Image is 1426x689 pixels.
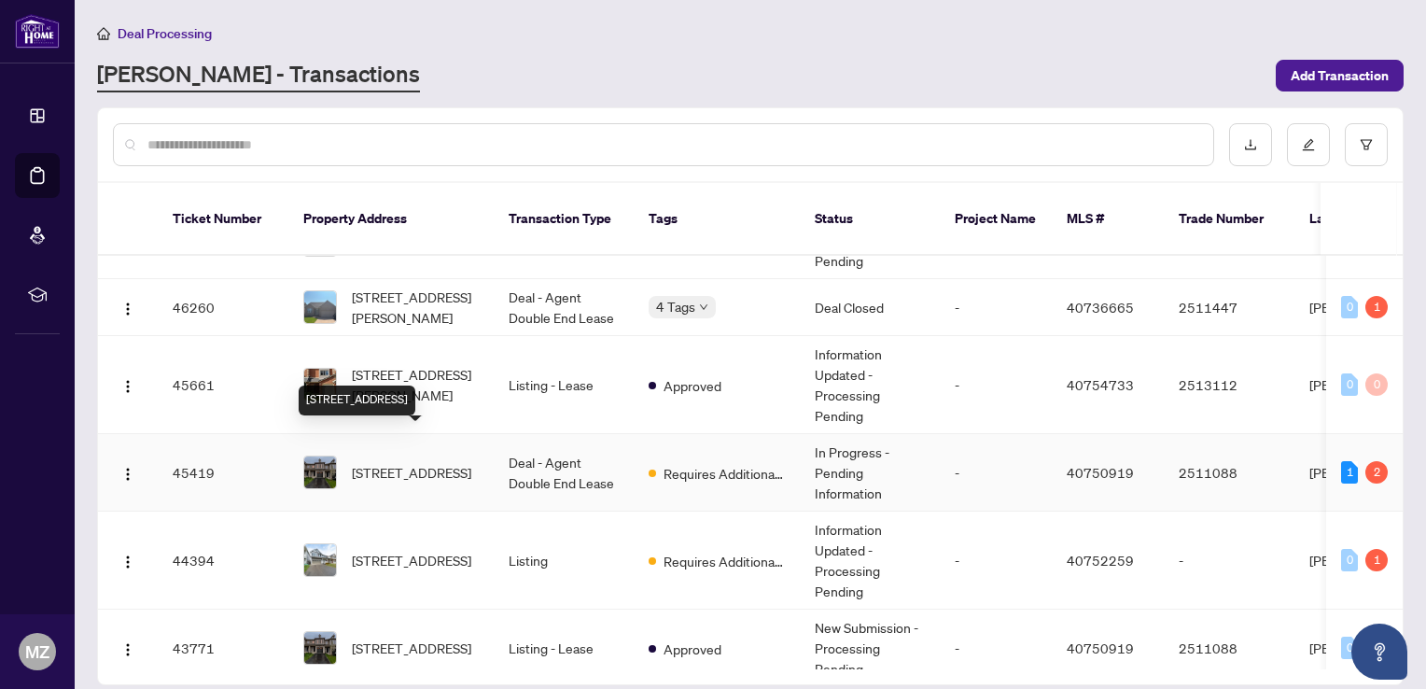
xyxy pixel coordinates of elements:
[304,544,336,576] img: thumbnail-img
[1052,183,1164,256] th: MLS #
[1067,299,1134,316] span: 40736665
[352,462,471,483] span: [STREET_ADDRESS]
[940,610,1052,687] td: -
[1287,123,1330,166] button: edit
[352,638,471,658] span: [STREET_ADDRESS]
[118,25,212,42] span: Deal Processing
[113,370,143,400] button: Logo
[15,14,60,49] img: logo
[1276,60,1404,91] button: Add Transaction
[664,375,721,396] span: Approved
[97,27,110,40] span: home
[1291,61,1389,91] span: Add Transaction
[1067,376,1134,393] span: 40754733
[113,292,143,322] button: Logo
[352,364,479,405] span: [STREET_ADDRESS][PERSON_NAME]
[664,551,785,571] span: Requires Additional Docs
[664,463,785,484] span: Requires Additional Docs
[120,642,135,657] img: Logo
[352,550,471,570] span: [STREET_ADDRESS]
[1164,512,1294,610] td: -
[494,512,634,610] td: Listing
[1341,637,1358,659] div: 0
[352,287,479,328] span: [STREET_ADDRESS][PERSON_NAME]
[1164,183,1294,256] th: Trade Number
[1351,624,1407,680] button: Open asap
[699,302,708,312] span: down
[120,302,135,316] img: Logo
[25,639,49,665] span: MZ
[940,434,1052,512] td: -
[1341,549,1358,571] div: 0
[1341,373,1358,396] div: 0
[1164,434,1294,512] td: 2511088
[120,379,135,394] img: Logo
[1164,279,1294,336] td: 2511447
[158,512,288,610] td: 44394
[304,291,336,323] img: thumbnail-img
[494,434,634,512] td: Deal - Agent Double End Lease
[113,633,143,663] button: Logo
[1229,123,1272,166] button: download
[1067,640,1134,656] span: 40750919
[1244,138,1257,151] span: download
[1341,296,1358,318] div: 0
[1345,123,1388,166] button: filter
[1302,138,1315,151] span: edit
[800,434,940,512] td: In Progress - Pending Information
[304,457,336,488] img: thumbnail-img
[1365,461,1388,484] div: 2
[800,183,940,256] th: Status
[120,555,135,569] img: Logo
[304,632,336,664] img: thumbnail-img
[113,545,143,575] button: Logo
[158,610,288,687] td: 43771
[1067,464,1134,481] span: 40750919
[494,183,634,256] th: Transaction Type
[1365,549,1388,571] div: 1
[158,434,288,512] td: 45419
[299,386,415,415] div: [STREET_ADDRESS]
[304,369,336,401] img: thumbnail-img
[800,279,940,336] td: Deal Closed
[634,183,800,256] th: Tags
[494,336,634,434] td: Listing - Lease
[158,279,288,336] td: 46260
[158,183,288,256] th: Ticket Number
[494,610,634,687] td: Listing - Lease
[97,59,420,92] a: [PERSON_NAME] - Transactions
[1164,610,1294,687] td: 2511088
[940,336,1052,434] td: -
[800,336,940,434] td: Information Updated - Processing Pending
[940,279,1052,336] td: -
[1067,552,1134,569] span: 40752259
[494,279,634,336] td: Deal - Agent Double End Lease
[940,183,1052,256] th: Project Name
[1365,296,1388,318] div: 1
[1365,373,1388,396] div: 0
[800,610,940,687] td: New Submission - Processing Pending
[120,467,135,482] img: Logo
[1341,461,1358,484] div: 1
[940,512,1052,610] td: -
[288,183,494,256] th: Property Address
[1164,336,1294,434] td: 2513112
[656,296,695,317] span: 4 Tags
[113,457,143,487] button: Logo
[1360,138,1373,151] span: filter
[800,512,940,610] td: Information Updated - Processing Pending
[664,639,721,659] span: Approved
[158,336,288,434] td: 45661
